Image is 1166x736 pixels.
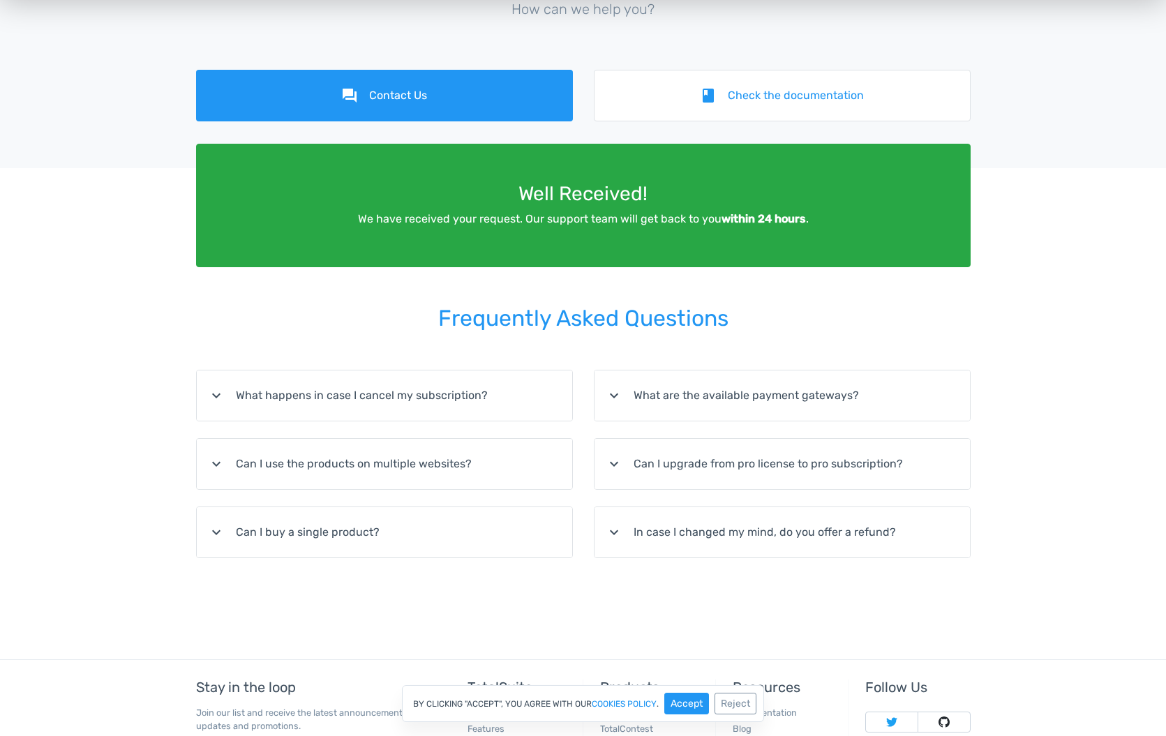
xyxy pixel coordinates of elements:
[606,524,622,541] i: expand_more
[606,456,622,472] i: expand_more
[664,693,709,714] button: Accept
[595,439,970,489] summary: expand_moreCan I upgrade from pro license to pro subscription?
[196,287,971,350] h2: Frequently Asked Questions
[208,524,225,541] i: expand_more
[733,723,752,734] a: Blog
[600,723,653,734] a: TotalContest
[197,439,572,489] summary: expand_moreCan I use the products on multiple websites?
[733,679,837,695] h5: Resources
[886,716,897,728] img: Follow TotalSuite on Twitter
[595,370,970,421] summary: expand_moreWhat are the available payment gateways?
[402,685,764,722] div: By clicking "Accept", you agree with our .
[606,387,622,404] i: expand_more
[468,723,504,734] a: Features
[594,70,971,121] a: bookCheck the documentation
[865,679,970,695] h5: Follow Us
[939,716,950,728] img: Follow TotalSuite on Github
[700,87,717,104] i: book
[595,507,970,557] summary: expand_moreIn case I changed my mind, do you offer a refund?
[216,211,950,227] p: We have received your request. Our support team will get back to you .
[715,693,756,714] button: Reject
[208,387,225,404] i: expand_more
[216,183,950,205] h3: Well Received!
[341,87,358,104] i: forum
[196,679,434,695] h5: Stay in the loop
[197,370,572,421] summary: expand_moreWhat happens in case I cancel my subscription?
[208,456,225,472] i: expand_more
[600,679,705,695] h5: Products
[468,679,572,695] h5: TotalSuite
[592,700,657,708] a: cookies policy
[197,507,572,557] summary: expand_moreCan I buy a single product?
[722,212,806,225] strong: within 24 hours
[196,70,573,121] a: forumContact Us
